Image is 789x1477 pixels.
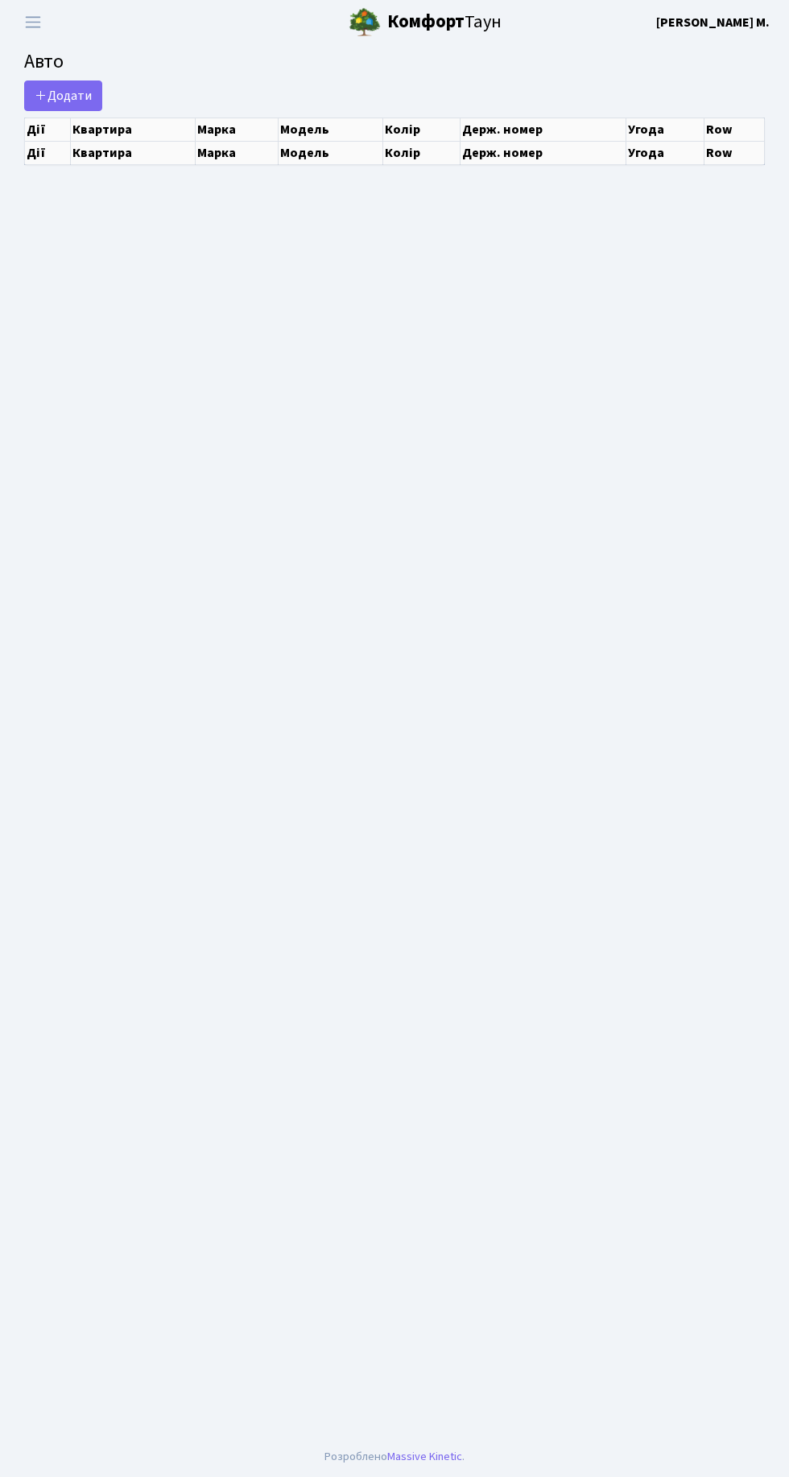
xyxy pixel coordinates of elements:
[195,141,279,164] th: Марка
[704,141,765,164] th: Row
[382,141,460,164] th: Колір
[349,6,381,39] img: logo.png
[387,1448,462,1465] a: Massive Kinetic
[25,141,71,164] th: Дії
[387,9,465,35] b: Комфорт
[656,14,770,31] b: [PERSON_NAME] М.
[626,141,704,164] th: Угода
[35,87,92,105] span: Додати
[460,141,626,164] th: Держ. номер
[70,118,195,141] th: Квартира
[24,80,102,111] a: Додати
[25,118,71,141] th: Дії
[704,118,765,141] th: Row
[324,1448,465,1466] div: Розроблено .
[626,118,704,141] th: Угода
[24,47,64,76] span: Авто
[382,118,460,141] th: Колір
[279,141,382,164] th: Модель
[70,141,195,164] th: Квартира
[195,118,279,141] th: Марка
[13,9,53,35] button: Переключити навігацію
[656,13,770,32] a: [PERSON_NAME] М.
[387,9,502,36] span: Таун
[279,118,382,141] th: Модель
[460,118,626,141] th: Держ. номер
